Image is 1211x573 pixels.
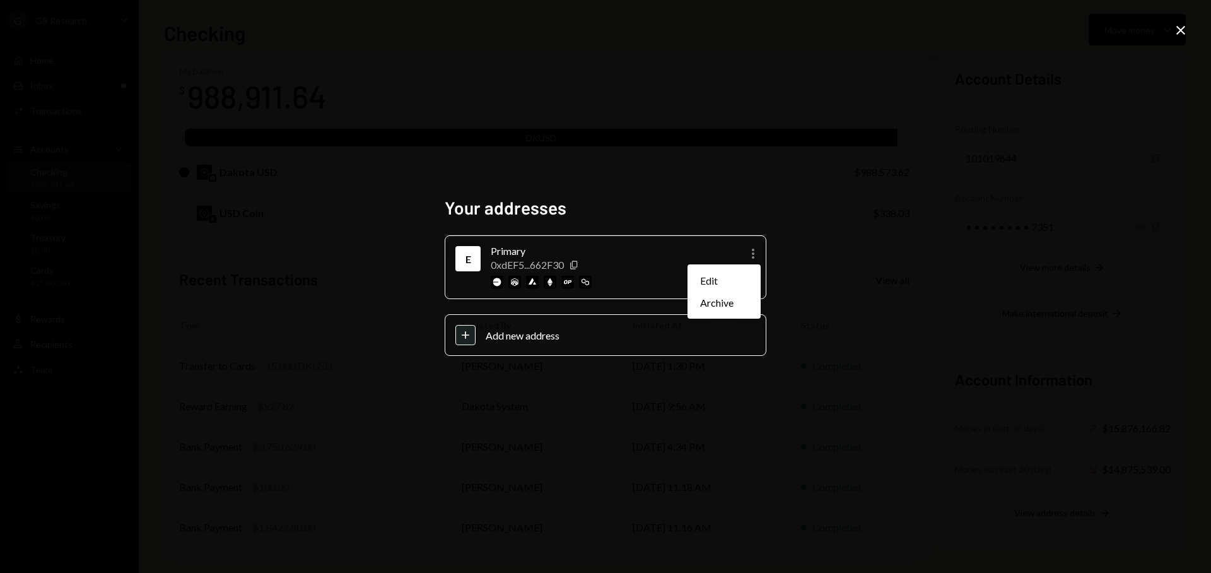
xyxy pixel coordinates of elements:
img: ethereum-mainnet [544,276,556,288]
img: optimism-mainnet [561,276,574,288]
div: Edit [693,269,756,292]
div: Primary [491,244,690,259]
h2: Your addresses [445,196,766,220]
div: Archive [693,292,756,314]
div: 0xdEF5...662F30 [491,259,564,271]
img: arbitrum-mainnet [508,276,521,288]
img: polygon-mainnet [579,276,592,288]
img: avalanche-mainnet [526,276,539,288]
div: Ethereum [458,249,478,269]
img: base-mainnet [491,276,503,288]
button: Add new address [445,314,766,356]
div: Add new address [486,329,756,341]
